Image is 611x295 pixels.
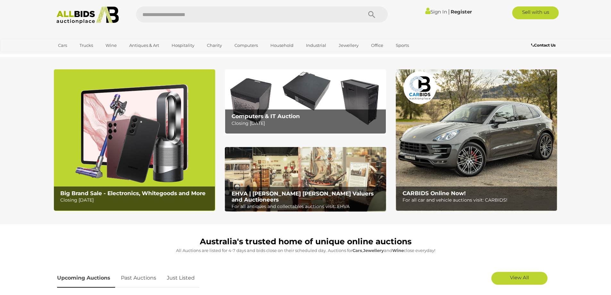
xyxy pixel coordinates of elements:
[232,119,383,127] p: Closing [DATE]
[225,147,386,212] a: EHVA | Evans Hastings Valuers and Auctioneers EHVA | [PERSON_NAME] [PERSON_NAME] Valuers and Auct...
[396,69,557,211] img: CARBIDS Online Now!
[512,6,559,19] a: Sell with us
[352,248,362,253] strong: Cars
[225,69,386,134] a: Computers & IT Auction Computers & IT Auction Closing [DATE]
[162,269,199,288] a: Just Listed
[54,69,215,211] img: Big Brand Sale - Electronics, Whitegoods and More
[232,113,300,119] b: Computers & IT Auction
[125,40,163,51] a: Antiques & Art
[392,40,413,51] a: Sports
[101,40,121,51] a: Wine
[167,40,199,51] a: Hospitality
[232,203,383,211] p: For all antiques and collectables auctions visit: EHVA
[230,40,262,51] a: Computers
[367,40,387,51] a: Office
[60,196,211,204] p: Closing [DATE]
[302,40,330,51] a: Industrial
[57,247,554,254] p: All Auctions are listed for 4-7 days and bids close on their scheduled day. Auctions for , and cl...
[232,190,374,203] b: EHVA | [PERSON_NAME] [PERSON_NAME] Valuers and Auctioneers
[57,269,115,288] a: Upcoming Auctions
[403,196,554,204] p: For all car and vehicle auctions visit: CARBIDS!
[225,69,386,134] img: Computers & IT Auction
[75,40,97,51] a: Trucks
[491,272,547,285] a: View All
[57,237,554,246] h1: Australia's trusted home of unique online auctions
[335,40,363,51] a: Jewellery
[356,6,388,22] button: Search
[510,274,529,281] span: View All
[54,51,108,61] a: [GEOGRAPHIC_DATA]
[403,190,466,196] b: CARBIDS Online Now!
[54,69,215,211] a: Big Brand Sale - Electronics, Whitegoods and More Big Brand Sale - Electronics, Whitegoods and Mo...
[363,248,384,253] strong: Jewellery
[531,43,556,48] b: Contact Us
[54,40,71,51] a: Cars
[60,190,206,196] b: Big Brand Sale - Electronics, Whitegoods and More
[448,8,450,15] span: |
[392,248,404,253] strong: Wine
[53,6,123,24] img: Allbids.com.au
[203,40,226,51] a: Charity
[396,69,557,211] a: CARBIDS Online Now! CARBIDS Online Now! For all car and vehicle auctions visit: CARBIDS!
[266,40,298,51] a: Household
[425,9,447,15] a: Sign In
[531,42,557,49] a: Contact Us
[116,269,161,288] a: Past Auctions
[225,147,386,212] img: EHVA | Evans Hastings Valuers and Auctioneers
[451,9,472,15] a: Register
